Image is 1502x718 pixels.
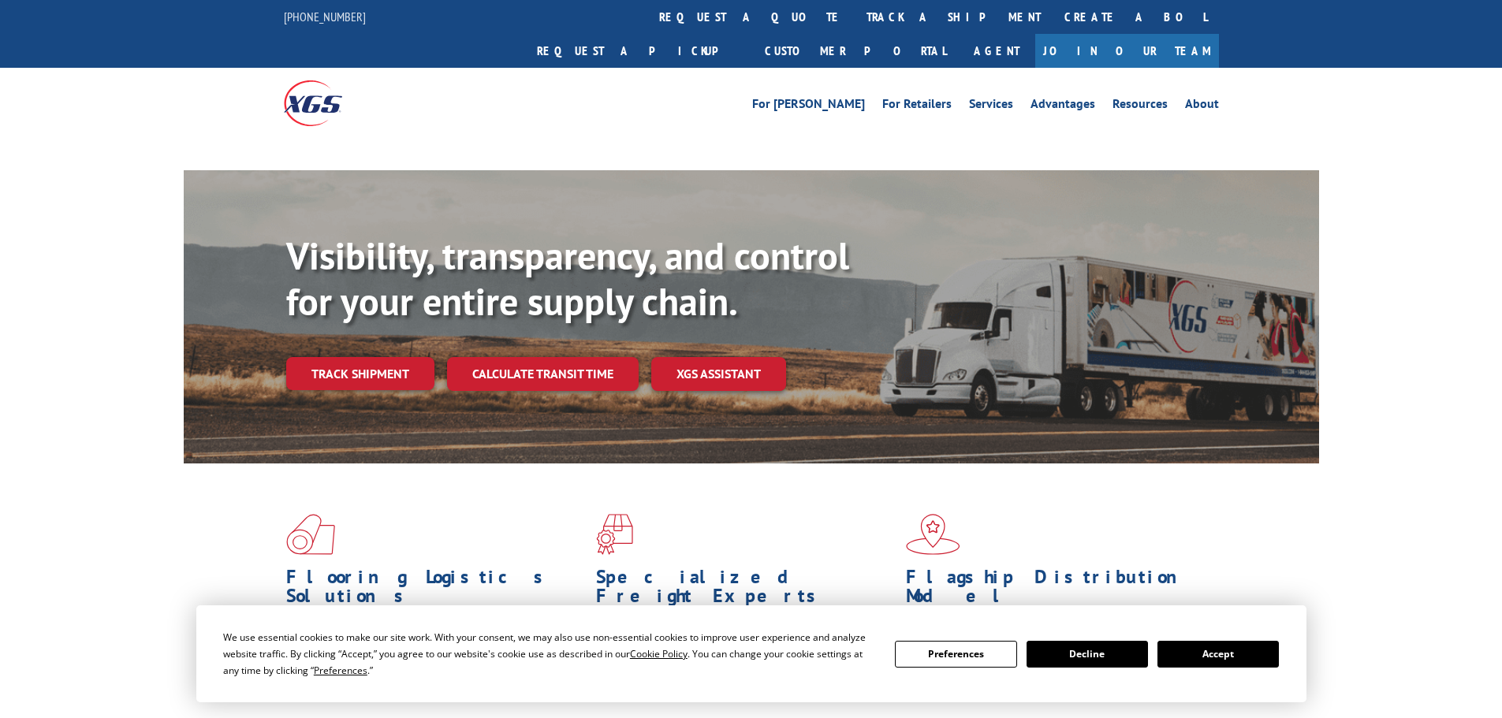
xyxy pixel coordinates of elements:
[895,641,1016,668] button: Preferences
[969,98,1013,115] a: Services
[286,231,849,326] b: Visibility, transparency, and control for your entire supply chain.
[1035,34,1219,68] a: Join Our Team
[196,605,1306,702] div: Cookie Consent Prompt
[284,9,366,24] a: [PHONE_NUMBER]
[958,34,1035,68] a: Agent
[223,629,876,679] div: We use essential cookies to make our site work. With your consent, we may also use non-essential ...
[314,664,367,677] span: Preferences
[1185,98,1219,115] a: About
[882,98,952,115] a: For Retailers
[286,514,335,555] img: xgs-icon-total-supply-chain-intelligence-red
[1027,641,1148,668] button: Decline
[630,647,688,660] span: Cookie Policy
[286,357,434,390] a: Track shipment
[753,34,958,68] a: Customer Portal
[651,357,786,391] a: XGS ASSISTANT
[447,357,639,391] a: Calculate transit time
[1031,98,1095,115] a: Advantages
[906,567,1204,613] h1: Flagship Distribution Model
[596,514,633,555] img: xgs-icon-focused-on-flooring-red
[1113,98,1168,115] a: Resources
[1157,641,1279,668] button: Accept
[596,567,894,613] h1: Specialized Freight Experts
[525,34,753,68] a: Request a pickup
[286,567,584,613] h1: Flooring Logistics Solutions
[752,98,865,115] a: For [PERSON_NAME]
[906,514,960,555] img: xgs-icon-flagship-distribution-model-red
